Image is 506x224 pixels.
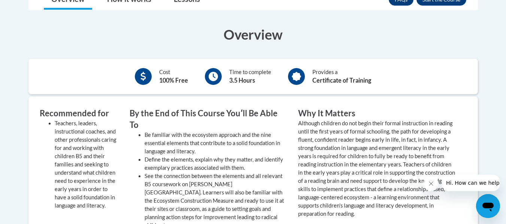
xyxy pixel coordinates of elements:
[312,77,371,84] b: Certificate of Training
[298,120,455,217] value: Although children do not begin their formal instruction in reading until the first years of forma...
[55,119,118,210] li: Teachers, leaders, instructional coaches, and other professionals caring for and working with chi...
[159,77,188,84] b: 100% Free
[145,131,287,156] li: Be familiar with the ecosystem approach and the nine essential elements that contribute to a soli...
[312,68,371,85] div: Provides a
[159,68,188,85] div: Cost
[298,108,455,119] h3: Why It Matters
[476,194,500,218] iframe: Button to launch messaging window
[28,25,478,44] h3: Overview
[145,156,287,172] li: Define the elements, explain why they matter, and identify exemplary practices associated with them.
[130,108,287,131] h3: By the End of This Course Youʹll Be Able To
[424,176,439,191] iframe: Close message
[442,175,500,191] iframe: Message from company
[229,68,271,85] div: Time to complete
[40,108,118,119] h3: Recommended for
[229,77,255,84] b: 3.5 Hours
[4,5,61,11] span: Hi. How can we help?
